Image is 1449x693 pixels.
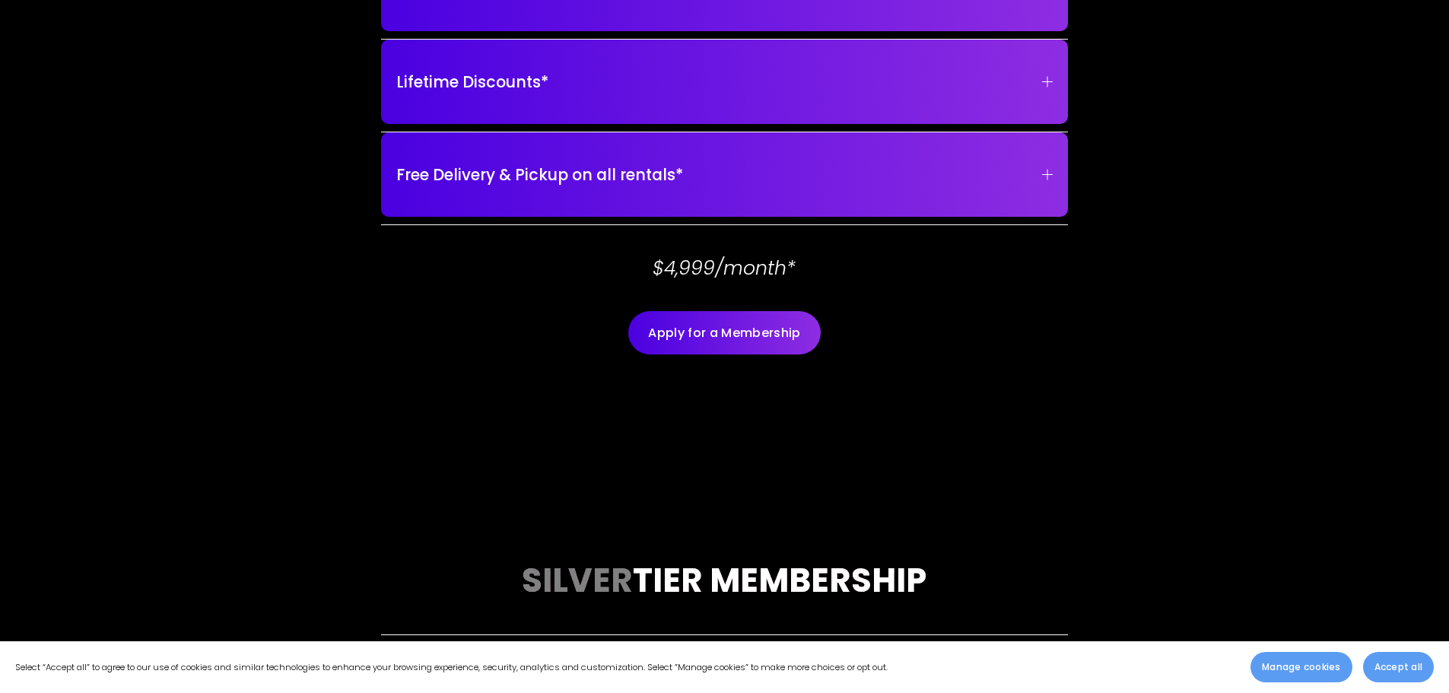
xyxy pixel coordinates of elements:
span: Free Delivery & Pickup on all rentals* [396,163,1042,186]
button: Lifetime Discounts* [396,47,1053,116]
button: Manage cookies [1250,652,1352,682]
a: Apply for a Membership [628,311,821,354]
button: Accept all [1363,652,1434,682]
p: Select “Accept all” to agree to our use of cookies and similar technologies to enhance your brows... [15,660,888,676]
span: Accept all [1374,660,1422,674]
strong: SILVER [522,557,633,603]
strong: TIER MEMBERSHIP [633,557,926,603]
span: Manage cookies [1262,660,1340,674]
em: $4,999/month* [653,255,796,281]
span: Lifetime Discounts* [396,70,1042,94]
button: Free Delivery & Pickup on all rentals* [396,140,1053,209]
